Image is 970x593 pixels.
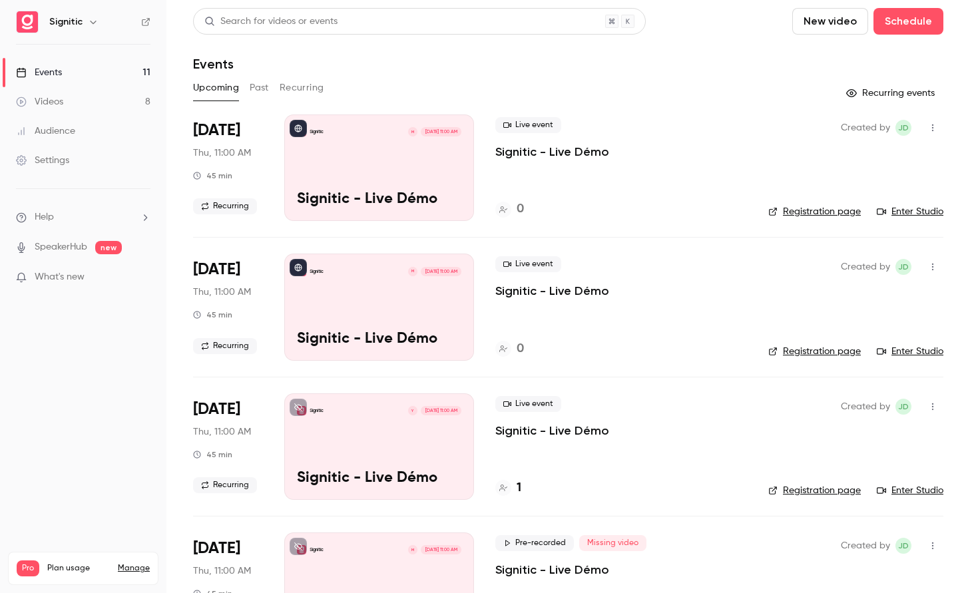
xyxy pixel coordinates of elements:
h6: Signitic [49,15,83,29]
span: Plan usage [47,563,110,574]
p: Signitic [310,128,324,135]
h4: 0 [517,200,524,218]
span: Live event [495,396,561,412]
span: Created by [841,120,890,136]
div: Audience [16,124,75,138]
span: Joris Dulac [895,120,911,136]
span: [DATE] 11:00 AM [421,127,461,136]
span: [DATE] [193,120,240,141]
a: Enter Studio [877,484,943,497]
a: Signitic - Live Démo [495,423,609,439]
a: Registration page [768,205,861,218]
span: Live event [495,256,561,272]
span: What's new [35,270,85,284]
span: [DATE] [193,538,240,559]
div: Settings [16,154,69,167]
p: Signitic - Live Démo [297,331,461,348]
a: Enter Studio [877,345,943,358]
a: Signitic - Live DémoSigniticM[DATE] 11:00 AMSignitic - Live Démo [284,114,474,221]
div: M [407,266,418,277]
div: 45 min [193,449,232,460]
span: JD [898,399,909,415]
span: [DATE] [193,259,240,280]
div: Search for videos or events [204,15,338,29]
div: Oct 9 Thu, 11:00 AM (Europe/Paris) [193,393,263,500]
button: New video [792,8,868,35]
h1: Events [193,56,234,72]
span: JD [898,538,909,554]
span: Thu, 11:00 AM [193,564,251,578]
button: Recurring [280,77,324,99]
a: 0 [495,200,524,218]
button: Recurring events [840,83,943,104]
span: Thu, 11:00 AM [193,286,251,299]
div: Y [407,405,418,416]
button: Schedule [873,8,943,35]
span: JD [898,120,909,136]
span: Recurring [193,477,257,493]
p: Signitic [310,268,324,275]
a: Signitic - Live Démo [495,283,609,299]
div: Sep 25 Thu, 11:00 AM (Europe/Paris) [193,114,263,221]
span: [DATE] 11:00 AM [421,545,461,554]
a: Signitic - Live DémoSigniticM[DATE] 11:00 AMSignitic - Live Démo [284,254,474,360]
div: 45 min [193,170,232,181]
p: Signitic - Live Démo [297,191,461,208]
span: JD [898,259,909,275]
a: Enter Studio [877,205,943,218]
span: Recurring [193,198,257,214]
span: new [95,241,122,254]
span: Help [35,210,54,224]
span: Live event [495,117,561,133]
p: Signitic - Live Démo [297,470,461,487]
a: Signitic - Live DémoSigniticY[DATE] 11:00 AMSignitic - Live Démo [284,393,474,500]
a: Registration page [768,345,861,358]
span: Missing video [579,535,646,551]
span: Joris Dulac [895,538,911,554]
div: 45 min [193,309,232,320]
h4: 0 [517,340,524,358]
span: [DATE] [193,399,240,420]
button: Upcoming [193,77,239,99]
span: [DATE] 11:00 AM [421,267,461,276]
img: Signitic [17,11,38,33]
button: Past [250,77,269,99]
span: Thu, 11:00 AM [193,146,251,160]
h4: 1 [517,479,521,497]
span: Thu, 11:00 AM [193,425,251,439]
span: Recurring [193,338,257,354]
a: Signitic - Live Démo [495,144,609,160]
span: [DATE] 11:00 AM [421,406,461,415]
iframe: Noticeable Trigger [134,272,150,284]
a: 0 [495,340,524,358]
div: Events [16,66,62,79]
span: Created by [841,259,890,275]
span: Pre-recorded [495,535,574,551]
span: Joris Dulac [895,399,911,415]
a: SpeakerHub [35,240,87,254]
a: Registration page [768,484,861,497]
a: 1 [495,479,521,497]
div: M [407,544,418,555]
p: Signitic [310,546,324,553]
li: help-dropdown-opener [16,210,150,224]
p: Signitic [310,407,324,414]
a: Manage [118,563,150,574]
span: Created by [841,399,890,415]
span: Created by [841,538,890,554]
a: Signitic - Live Démo [495,562,609,578]
span: Joris Dulac [895,259,911,275]
div: Videos [16,95,63,108]
div: M [407,126,418,137]
span: Pro [17,560,39,576]
div: Oct 2 Thu, 11:00 AM (Europe/Paris) [193,254,263,360]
